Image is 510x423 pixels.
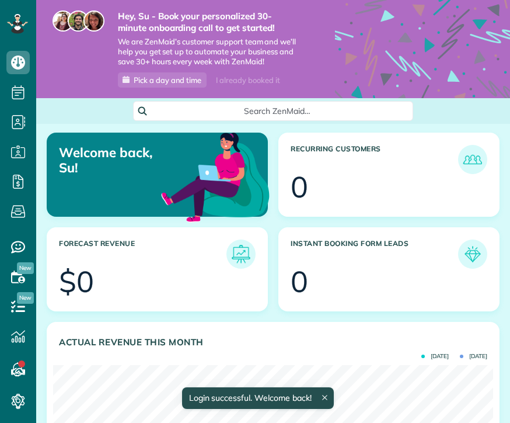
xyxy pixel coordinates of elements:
[59,267,94,296] div: $0
[209,73,287,88] div: I already booked it
[461,148,484,171] img: icon_recurring_customers-cf858462ba22bcd05b5a5880d41d6543d210077de5bb9ebc9590e49fd87d84ed.png
[159,119,272,233] img: dashboard_welcome-42a62b7d889689a78055ac9021e634bf52bae3f8056760290aed330b23ab8690.png
[291,240,458,269] h3: Instant Booking Form Leads
[421,353,449,359] span: [DATE]
[291,267,308,296] div: 0
[291,172,308,202] div: 0
[59,337,487,348] h3: Actual Revenue this month
[291,145,458,174] h3: Recurring Customers
[118,72,207,88] a: Pick a day and time
[59,145,197,176] p: Welcome back, Su!
[17,262,34,274] span: New
[461,242,484,266] img: icon_form_leads-04211a6a04a5b2264e4ee56bc0799ec3eb69b7e499cbb523a139df1d13a81ae0.png
[134,75,201,85] span: Pick a day and time
[59,240,226,269] h3: Forecast Revenue
[118,11,300,33] strong: Hey, Su - Book your personalized 30-minute onboarding call to get started!
[118,37,300,67] span: We are ZenMaid’s customer support team and we’ll help you get set up to automate your business an...
[83,11,104,32] img: michelle-19f622bdf1676172e81f8f8fba1fb50e276960ebfe0243fe18214015130c80e4.jpg
[53,11,74,32] img: maria-72a9807cf96188c08ef61303f053569d2e2a8a1cde33d635c8a3ac13582a053d.jpg
[181,387,333,409] div: Login successful. Welcome back!
[229,242,253,266] img: icon_forecast_revenue-8c13a41c7ed35a8dcfafea3cbb826a0462acb37728057bba2d056411b612bbbe.png
[17,292,34,304] span: New
[68,11,89,32] img: jorge-587dff0eeaa6aab1f244e6dc62b8924c3b6ad411094392a53c71c6c4a576187d.jpg
[460,353,487,359] span: [DATE]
